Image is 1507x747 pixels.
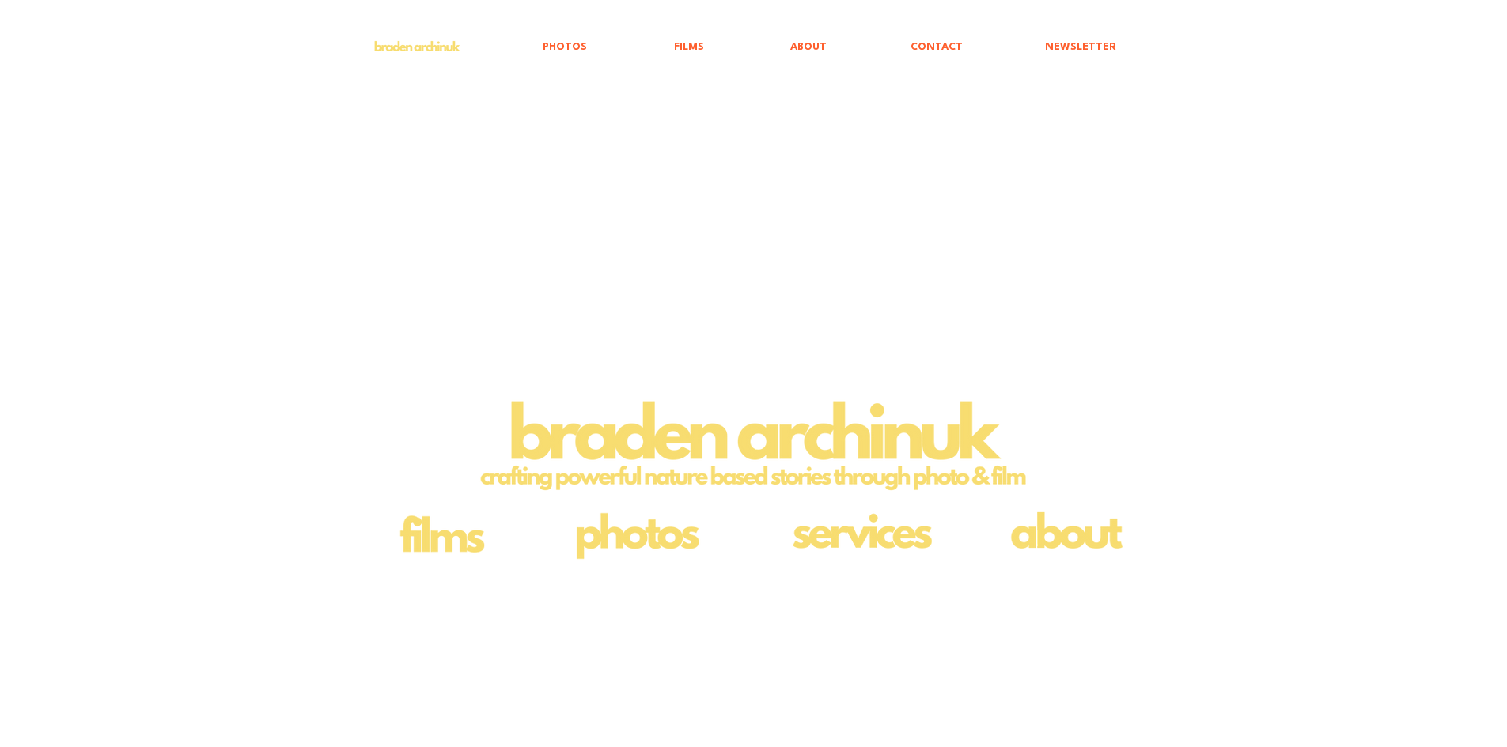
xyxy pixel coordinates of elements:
a: FILMS [599,29,716,66]
p: CONTACT [903,29,971,66]
img: coconut . (1).png [1003,501,1132,565]
img: coconut . (2).png [781,502,948,564]
a: CONTACT [839,29,975,66]
a: NEWSLETTER [975,29,1128,66]
p: NEWSLETTER [1037,29,1124,66]
a: ABOUT [716,29,839,66]
p: FILMS [666,29,712,66]
p: PHOTOS [535,29,595,66]
a: PHOTOS [469,29,599,66]
p: ABOUT [782,29,835,66]
img: coconut . (5).png [459,392,1048,502]
nav: Site [469,29,1128,66]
